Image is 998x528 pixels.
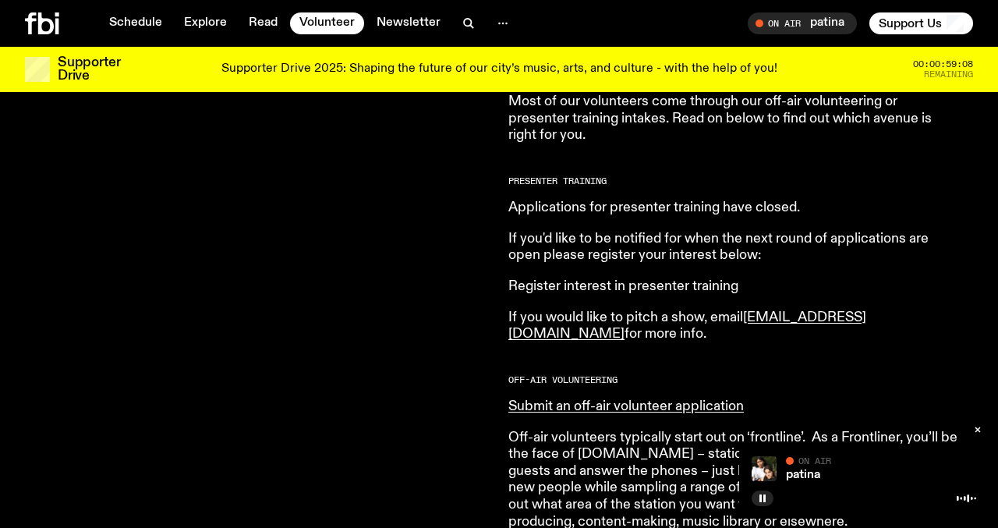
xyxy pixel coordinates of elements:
span: Remaining [924,70,973,79]
h2: Off-Air Volunteering [508,376,957,384]
p: If you would like to pitch a show, email for more info. [508,310,957,343]
span: On Air [798,455,831,466]
p: Applications for presenter training have closed. [508,200,957,217]
a: Newsletter [367,12,450,34]
a: Register interest in presenter training [508,279,738,293]
p: Supporter Drive 2025: Shaping the future of our city’s music, arts, and culture - with the help o... [221,62,777,76]
p: If you'd like to be notified for when the next round of applications are open please register you... [508,231,957,264]
h2: Presenter Training [508,177,957,186]
a: Read [239,12,287,34]
a: Submit an off-air volunteer application [508,399,744,413]
button: On Airpatina [748,12,857,34]
a: patina [786,469,820,481]
p: Most of our volunteers come through our off-air volunteering or presenter training intakes. Read ... [508,94,957,144]
span: 00:00:59:08 [913,60,973,69]
a: Explore [175,12,236,34]
h3: Supporter Drive [58,56,120,83]
span: Support Us [879,16,942,30]
a: Volunteer [290,12,364,34]
button: Support Us [869,12,973,34]
a: Schedule [100,12,172,34]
